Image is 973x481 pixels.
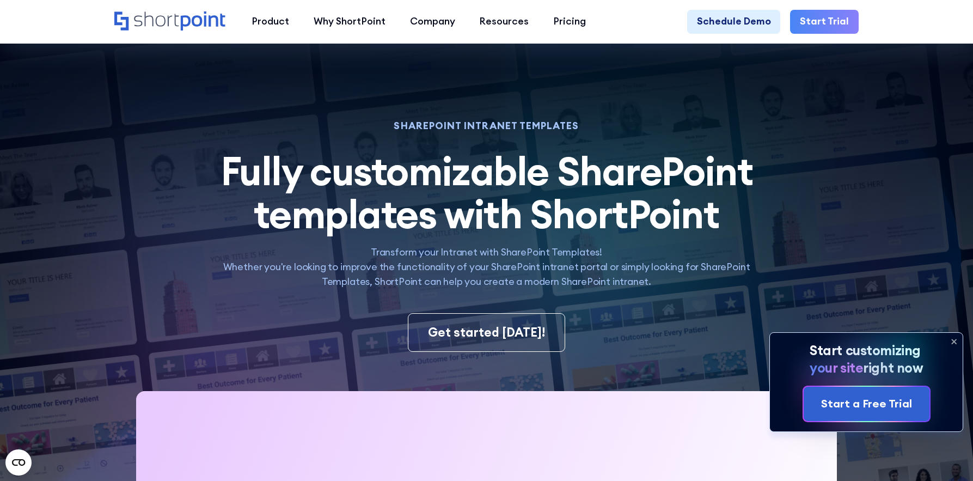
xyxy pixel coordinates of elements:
[467,10,541,34] a: Resources
[302,10,398,34] a: Why ShortPoint
[202,121,771,130] h1: SHAREPOINT INTRANET TEMPLATES
[553,14,586,29] div: Pricing
[408,313,565,352] a: Get started [DATE]!
[410,14,455,29] div: Company
[428,324,545,342] div: Get started [DATE]!
[221,147,753,239] span: Fully customizable SharePoint templates with ShortPoint
[541,10,598,34] a: Pricing
[114,11,228,33] a: Home
[314,14,385,29] div: Why ShortPoint
[790,10,859,34] a: Start Trial
[479,14,529,29] div: Resources
[804,387,929,421] a: Start a Free Trial
[687,10,781,34] a: Schedule Demo
[919,429,973,481] iframe: Chat Widget
[821,395,912,412] div: Start a Free Trial
[5,449,32,476] button: Open CMP widget
[202,245,771,289] p: Transform your Intranet with SharePoint Templates! Whether you're looking to improve the function...
[252,14,289,29] div: Product
[397,10,467,34] a: Company
[240,10,302,34] a: Product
